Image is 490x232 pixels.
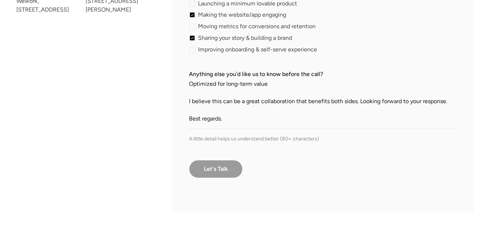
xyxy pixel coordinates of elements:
span: Moving metrics for conversions and retention [198,24,316,29]
span: Sharing your story & building a brand [198,36,292,40]
div: A little detail helps us understand better (80+ characters) [189,135,457,143]
label: Anything else you’d like us to know before the call? [189,70,457,79]
span: Making the website/app engaging [198,13,286,17]
span: Improving onboarding & self-serve experience [198,47,317,52]
input: Let's Talk [189,160,243,178]
span: Launching a minimum lovable product [198,1,297,6]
